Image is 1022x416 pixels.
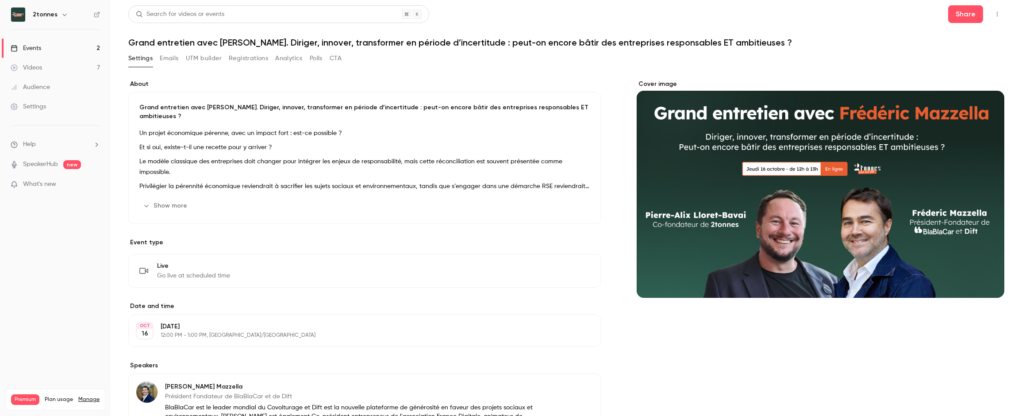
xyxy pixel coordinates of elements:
button: Show more [139,199,192,213]
span: Live [157,262,230,270]
h1: Grand entretien avec [PERSON_NAME]. Diriger, innover, transformer en période d’incertitude : peut... [128,37,1004,48]
img: 2tonnes [11,8,25,22]
span: Plan usage [45,396,73,403]
span: Go live at scheduled time [157,271,230,280]
div: OCT [137,323,153,329]
p: Privilégier la pérennité économique reviendrait à sacrifier les sujets sociaux et environnementau... [139,181,590,192]
button: Share [948,5,983,23]
div: Settings [11,102,46,111]
p: Et si oui, existe-t-il une recette pour y arriver ? [139,142,590,153]
span: Premium [11,394,39,405]
section: Cover image [637,80,1004,298]
p: 16 [142,329,148,338]
p: [PERSON_NAME] Mazzella [165,382,544,391]
button: UTM builder [186,51,222,65]
button: Registrations [229,51,268,65]
iframe: Noticeable Trigger [89,181,100,189]
label: Speakers [128,361,601,370]
div: Videos [11,63,42,72]
p: Un projet économique pérenne, avec un impact fort : est-ce possible ? [139,128,590,139]
button: Analytics [275,51,303,65]
a: Manage [78,396,100,403]
div: Events [11,44,41,53]
label: Date and time [128,302,601,311]
div: Audience [11,83,50,92]
span: new [63,160,81,169]
label: Cover image [637,80,1004,89]
span: Help [23,140,36,149]
img: Frédéric Mazzella [136,381,158,403]
p: [DATE] [161,322,554,331]
h6: 2tonnes [33,10,58,19]
p: Président Fondateur de BlaBlaCar et de Dift [165,392,544,401]
button: CTA [330,51,342,65]
button: Emails [160,51,178,65]
button: Settings [128,51,153,65]
p: Grand entretien avec [PERSON_NAME]. Diriger, innover, transformer en période d’incertitude : peut... [139,103,590,121]
p: Le modèle classique des entreprises doit changer pour intégrer les enjeux de responsabilité, mais... [139,156,590,177]
label: About [128,80,601,89]
p: 12:00 PM - 1:00 PM, [GEOGRAPHIC_DATA]/[GEOGRAPHIC_DATA] [161,332,554,339]
button: Polls [310,51,323,65]
div: Search for videos or events [136,10,224,19]
p: Event type [128,238,601,247]
span: What's new [23,180,56,189]
li: help-dropdown-opener [11,140,100,149]
a: SpeakerHub [23,160,58,169]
